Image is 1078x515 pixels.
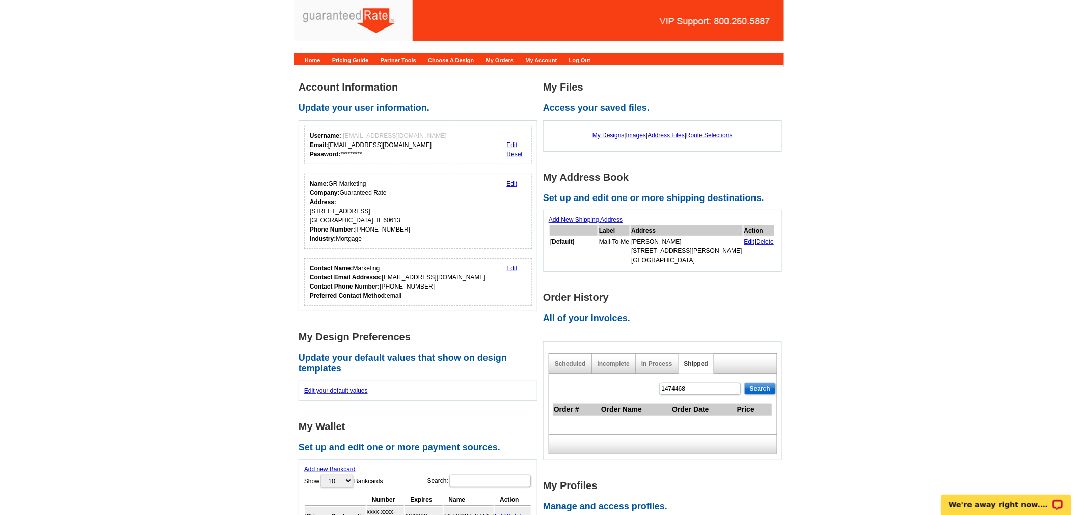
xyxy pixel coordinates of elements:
h1: My Wallet [299,421,543,432]
div: | | | [549,126,776,145]
strong: Phone Number: [310,226,355,233]
b: Default [552,238,573,245]
th: Action [495,494,531,506]
a: Log Out [569,57,590,63]
h2: Update your default values that show on design templates [299,353,543,375]
th: Address [631,225,742,236]
select: ShowBankcards [320,475,353,488]
th: Order Date [671,404,736,416]
h1: My Address Book [543,172,788,183]
h1: My Design Preferences [299,332,543,342]
strong: Company: [310,189,340,196]
strong: Username: [310,132,341,139]
strong: Contact Phone Number: [310,283,380,290]
a: Route Selections [686,132,733,139]
h2: Set up and edit one or more payment sources. [299,442,543,453]
h2: Access your saved files. [543,103,788,114]
div: GR Marketing Guaranteed Rate [STREET_ADDRESS] [GEOGRAPHIC_DATA], IL 60613 [PHONE_NUMBER] Mortgage [310,179,410,243]
td: Mail-To-Me [599,237,630,265]
a: In Process [641,360,672,367]
th: Name [444,494,494,506]
label: Show Bankcards [304,474,383,489]
a: Shipped [684,360,708,367]
a: Partner Tools [381,57,416,63]
label: Search: [427,474,532,488]
a: Edit your default values [304,387,368,394]
th: Order Name [601,404,671,416]
input: Search: [449,475,531,487]
span: [EMAIL_ADDRESS][DOMAIN_NAME] [343,132,446,139]
td: [ ] [550,237,598,265]
a: Pricing Guide [332,57,369,63]
div: Who should we contact regarding order issues? [304,258,532,306]
strong: Contact Email Addresss: [310,274,382,281]
h1: Account Information [299,82,543,93]
a: Home [305,57,320,63]
strong: Password: [310,151,341,158]
iframe: LiveChat chat widget [935,483,1078,515]
a: My Account [526,57,557,63]
a: Add New Shipping Address [549,216,623,223]
strong: Email: [310,141,328,149]
th: Action [744,225,775,236]
h2: Manage and access profiles. [543,501,788,512]
td: | [744,237,775,265]
td: [PERSON_NAME] [STREET_ADDRESS][PERSON_NAME] [GEOGRAPHIC_DATA] [631,237,742,265]
h1: My Files [543,82,788,93]
a: Reset [507,151,523,158]
a: Edit [744,238,755,245]
th: Label [599,225,630,236]
strong: Address: [310,198,336,206]
a: Edit [507,141,518,149]
th: Expires [405,494,442,506]
th: Order # [553,404,601,416]
strong: Name: [310,180,329,187]
strong: Preferred Contact Method: [310,292,387,299]
a: Scheduled [555,360,586,367]
a: Choose A Design [428,57,474,63]
h2: Set up and edit one or more shipping destinations. [543,193,788,204]
input: Search [744,383,776,395]
h2: All of your invoices. [543,313,788,324]
a: Edit [507,180,518,187]
div: Marketing [EMAIL_ADDRESS][DOMAIN_NAME] [PHONE_NUMBER] email [310,264,486,300]
th: Number [367,494,404,506]
strong: Industry: [310,235,336,242]
h1: My Profiles [543,480,788,491]
h2: Update your user information. [299,103,543,114]
a: Incomplete [598,360,630,367]
div: Your login information. [304,126,532,164]
a: Add new Bankcard [304,466,356,473]
a: Address Files [648,132,685,139]
a: My Designs [592,132,625,139]
h1: Order History [543,292,788,303]
a: Delete [757,238,774,245]
a: Images [626,132,646,139]
th: Price [737,404,772,416]
strong: Contact Name: [310,265,353,272]
a: Edit [507,265,518,272]
div: Your personal details. [304,174,532,249]
a: My Orders [486,57,514,63]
